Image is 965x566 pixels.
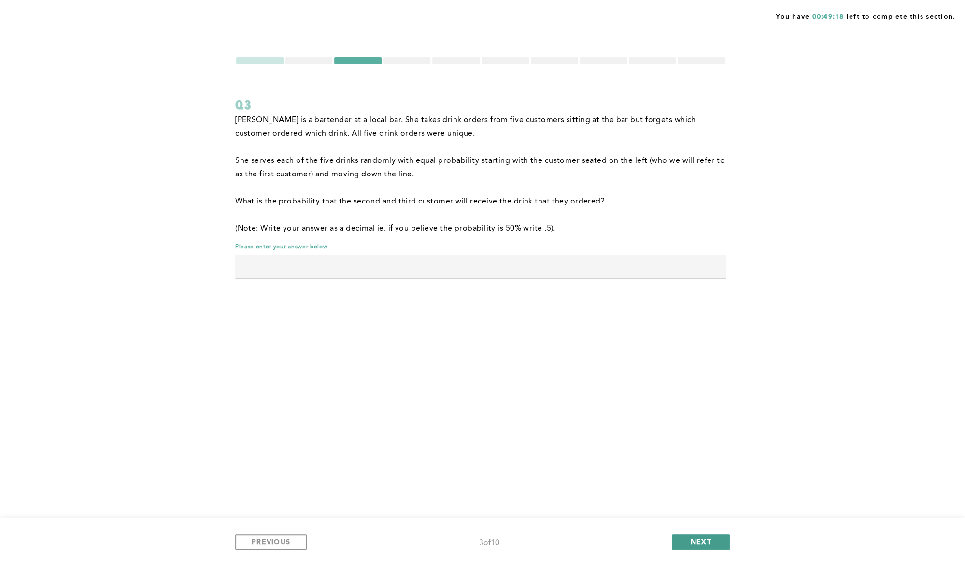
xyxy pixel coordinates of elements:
span: NEXT [691,537,711,546]
div: 3 of 10 [479,537,499,550]
p: [PERSON_NAME] is a bartender at a local bar. She takes drink orders from five customers sitting a... [235,114,726,141]
span: Please enter your answer below [235,243,726,251]
button: PREVIOUS [235,534,307,550]
p: (Note: Write your answer as a decimal ie. if you believe the probability is 50% write .5). [235,222,726,235]
p: She serves each of the five drinks randomly with equal probability starting with the customer sea... [235,154,726,181]
div: Q3 [235,96,726,114]
p: What is the probability that the second and third customer will receive the drink that they ordered? [235,195,726,208]
span: PREVIOUS [252,537,290,546]
span: You have left to complete this section. [776,10,955,22]
span: 00:49:18 [812,14,844,20]
button: NEXT [672,534,730,550]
